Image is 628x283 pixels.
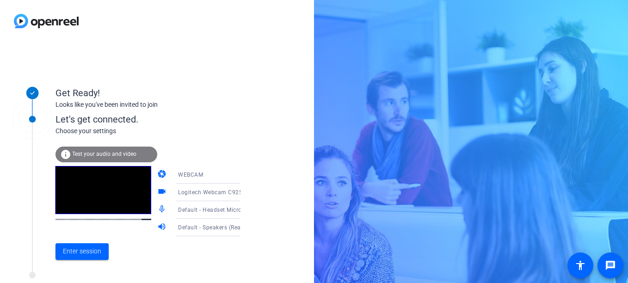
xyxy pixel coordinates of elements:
[63,246,101,256] span: Enter session
[157,222,168,233] mat-icon: volume_up
[55,243,109,260] button: Enter session
[55,126,259,136] div: Choose your settings
[178,223,278,231] span: Default - Speakers (Realtek(R) Audio)
[157,187,168,198] mat-icon: videocam
[157,169,168,180] mat-icon: camera
[60,149,71,160] mat-icon: info
[575,260,586,271] mat-icon: accessibility
[605,260,616,271] mat-icon: message
[55,100,240,110] div: Looks like you've been invited to join
[72,151,136,157] span: Test your audio and video
[178,206,339,213] span: Default - Headset Microphone (EPOS BTD 800) (1395:0382)
[157,204,168,215] mat-icon: mic_none
[178,188,281,196] span: Logitech Webcam C925e (046d:085b)
[178,172,203,178] span: WEBCAM
[55,86,240,100] div: Get Ready!
[55,112,259,126] div: Let's get connected.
